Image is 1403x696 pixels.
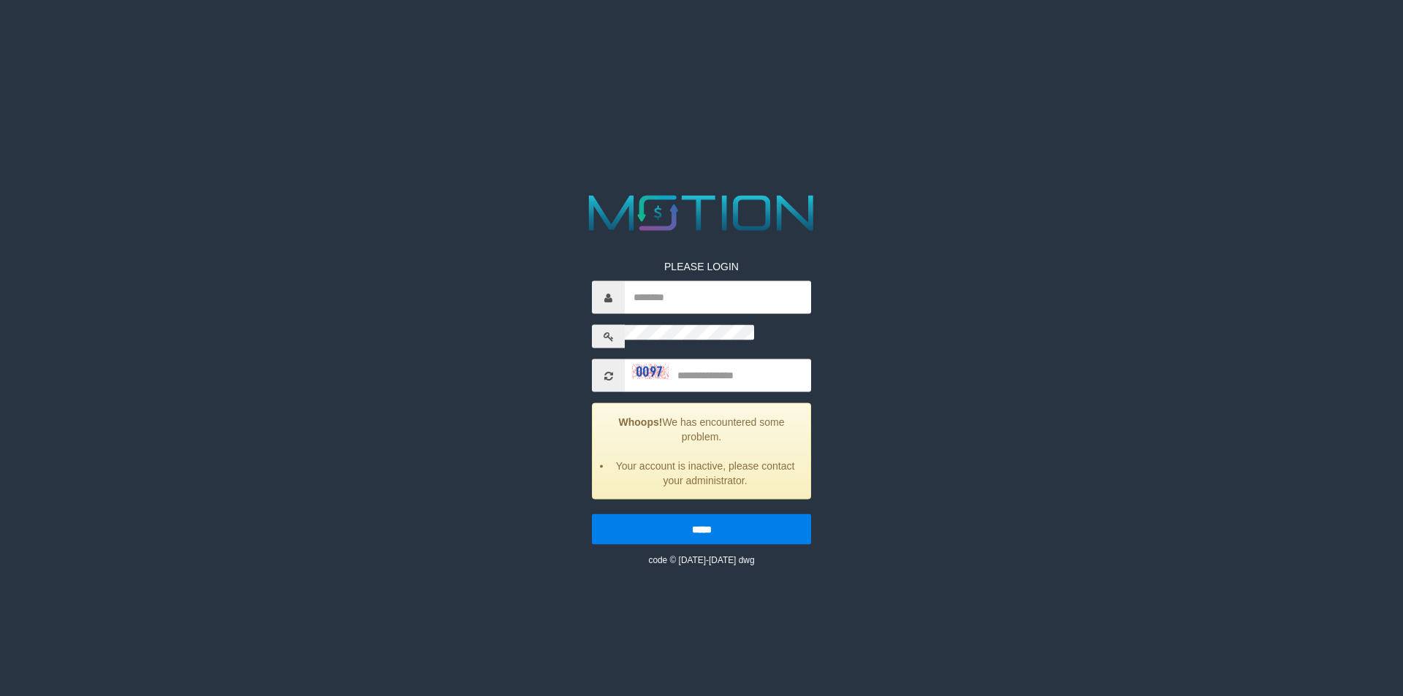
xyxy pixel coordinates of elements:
small: code © [DATE]-[DATE] dwg [648,555,754,565]
strong: Whoops! [619,416,663,428]
p: PLEASE LOGIN [592,259,811,274]
img: MOTION_logo.png [579,189,824,237]
div: We has encountered some problem. [592,403,811,500]
img: captcha [632,364,669,378]
li: Your account is inactive, please contact your administrator. [611,459,799,488]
